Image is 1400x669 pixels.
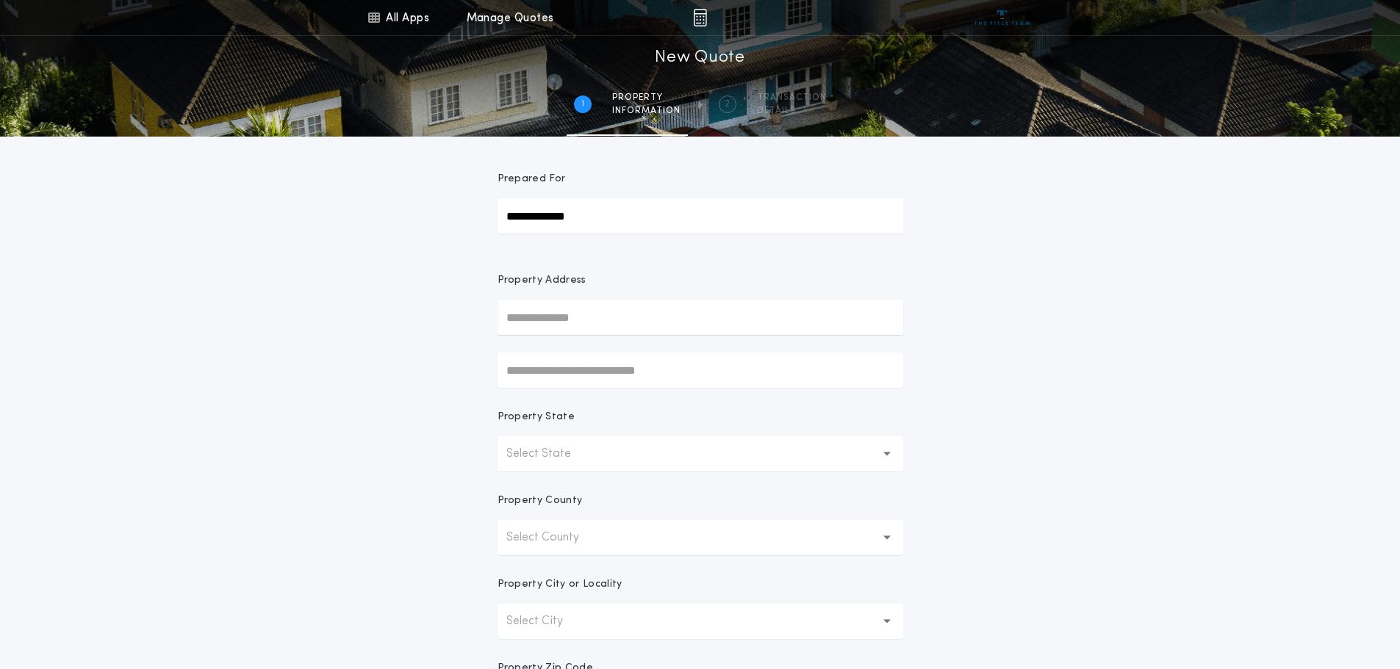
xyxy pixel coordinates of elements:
h1: New Quote [655,46,744,70]
p: Property State [498,410,575,424]
p: Select City [506,612,586,630]
p: Property County [498,493,583,508]
input: Prepared For [498,198,903,234]
button: Select County [498,520,903,555]
p: Select County [506,529,603,546]
p: Select State [506,445,595,463]
img: img [693,9,707,26]
span: details [757,105,827,117]
span: Transaction [757,92,827,104]
p: Property Address [498,273,903,288]
span: information [612,105,681,117]
h2: 1 [581,98,584,110]
img: vs-icon [974,10,1030,25]
p: Prepared For [498,172,566,187]
span: Property [612,92,681,104]
h2: 2 [725,98,730,110]
button: Select City [498,604,903,639]
p: Property City or Locality [498,577,622,592]
button: Select State [498,436,903,471]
